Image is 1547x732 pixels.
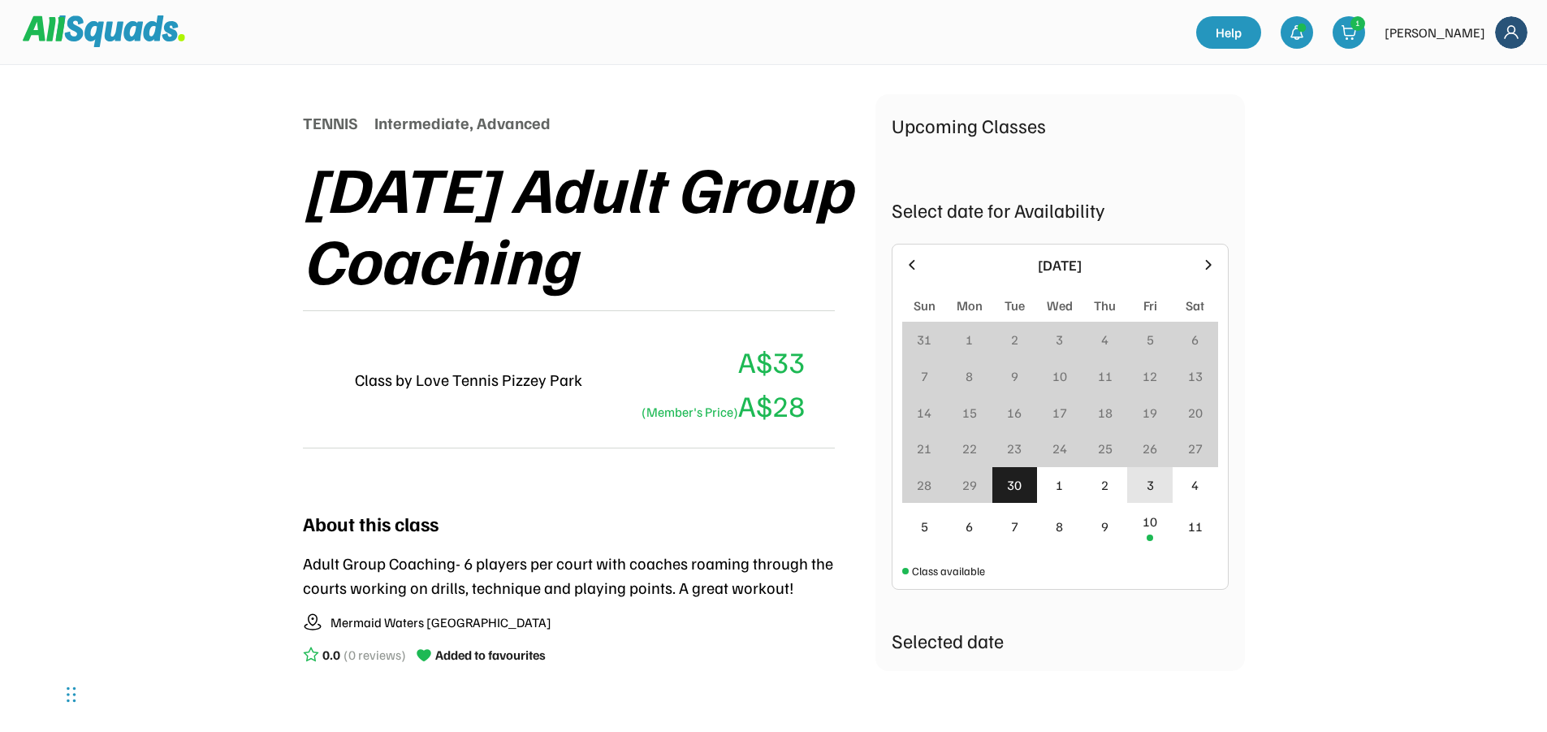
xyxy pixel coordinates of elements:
div: A$33 [738,340,805,383]
div: Select date for Availability [892,195,1229,224]
div: 6 [1191,330,1199,349]
div: 1 [1351,17,1364,29]
div: 18 [1098,403,1113,422]
div: Selected date [892,626,1229,655]
div: Class available [912,562,985,579]
div: 28 [917,475,931,495]
div: 12 [1143,366,1157,386]
div: Adult Group Coaching- 6 players per court with coaches roaming through the courts working on dril... [303,551,875,600]
div: A$28 [636,383,805,427]
div: About this class [303,509,439,538]
div: 29 [962,475,977,495]
div: 11 [1098,366,1113,386]
div: 17 [1052,403,1067,422]
div: 25 [1098,439,1113,458]
div: Thu [1094,296,1116,315]
div: 7 [1011,517,1018,536]
div: Intermediate, Advanced [374,110,551,135]
div: 4 [1191,475,1199,495]
div: 6 [966,517,973,536]
div: 2 [1101,475,1108,495]
div: Fri [1143,296,1157,315]
div: 11 [1188,517,1203,536]
img: LTPP_Logo_REV.jpeg [303,360,342,399]
div: 1 [1056,475,1063,495]
div: [DATE] [930,254,1190,276]
div: 27 [1188,439,1203,458]
div: [PERSON_NAME] [1385,23,1485,42]
div: Sun [914,296,936,315]
div: 22 [962,439,977,458]
div: 21 [917,439,931,458]
div: 15 [962,403,977,422]
div: 9 [1011,366,1018,386]
div: 16 [1007,403,1022,422]
div: 4 [1101,330,1108,349]
img: Frame%2018.svg [1495,16,1528,49]
div: 10 [1143,512,1157,531]
div: TENNIS [303,110,358,135]
div: 20 [1188,403,1203,422]
img: Squad%20Logo.svg [23,15,185,46]
div: Mon [957,296,983,315]
div: 14 [917,403,931,422]
div: 10 [1052,366,1067,386]
div: Added to favourites [435,645,546,665]
div: 5 [1147,330,1154,349]
div: 31 [917,330,931,349]
div: Class by Love Tennis Pizzey Park [355,367,582,392]
div: Tue [1005,296,1025,315]
img: shopping-cart-01%20%281%29.svg [1341,24,1357,41]
div: 24 [1052,439,1067,458]
div: 8 [1056,517,1063,536]
div: 7 [921,366,928,386]
img: bell-03%20%281%29.svg [1289,24,1305,41]
div: 1 [966,330,973,349]
div: 26 [1143,439,1157,458]
div: 19 [1143,403,1157,422]
div: 2 [1011,330,1018,349]
div: Upcoming Classes [892,110,1229,140]
div: (0 reviews) [344,645,406,665]
div: Mermaid Waters [GEOGRAPHIC_DATA] [331,613,551,632]
div: Wed [1047,296,1073,315]
div: 8 [966,366,973,386]
div: 9 [1101,517,1108,536]
div: [DATE] Adult Group Coaching [303,151,875,294]
div: 3 [1056,330,1063,349]
div: 13 [1188,366,1203,386]
div: 23 [1007,439,1022,458]
font: (Member's Price) [642,404,738,420]
div: 3 [1147,475,1154,495]
div: 30 [1007,475,1022,495]
a: Help [1196,16,1261,49]
div: 0.0 [322,645,340,665]
div: 5 [921,517,928,536]
div: Sat [1186,296,1204,315]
